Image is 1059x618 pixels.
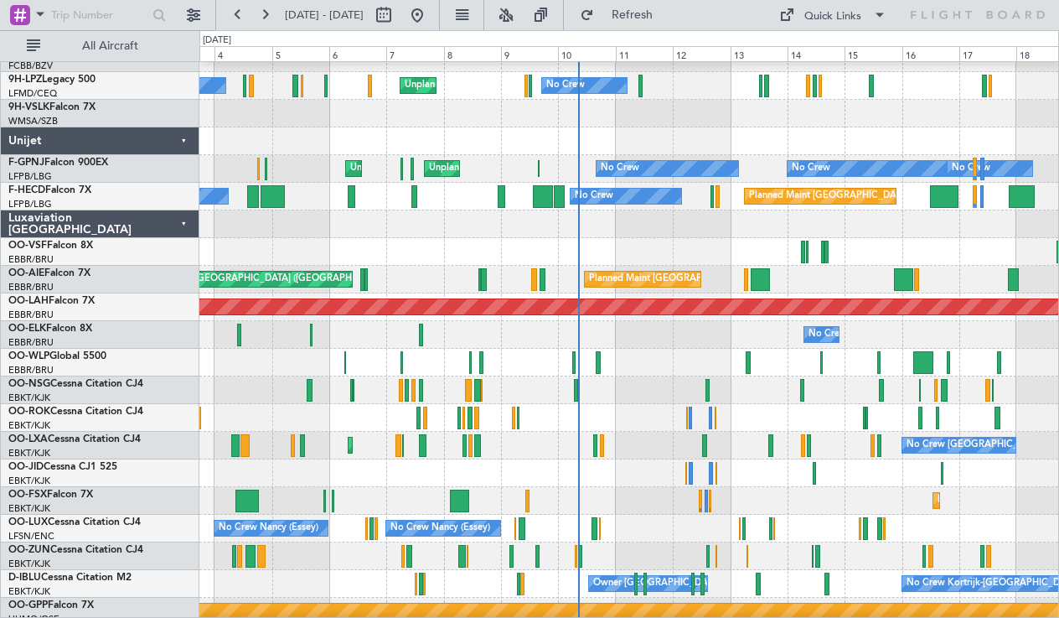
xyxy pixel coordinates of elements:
[8,75,96,85] a: 9H-LPZLegacy 500
[546,73,585,98] div: No Crew
[8,419,50,432] a: EBKT/KJK
[329,46,386,61] div: 6
[8,530,54,543] a: LFSN/ENC
[8,296,95,306] a: OO-LAHFalcon 7X
[8,198,52,210] a: LFPB/LBG
[8,545,143,555] a: OO-ZUNCessna Citation CJ4
[8,296,49,306] span: OO-LAH
[8,462,44,472] span: OO-JID
[8,185,91,195] a: F-HECDFalcon 7X
[8,600,48,610] span: OO-GPP
[8,558,50,570] a: EBKT/KJK
[8,324,92,334] a: OO-ELKFalcon 8X
[8,364,54,377] a: EBBR/BRU
[8,517,48,527] span: OO-LUX
[616,46,673,61] div: 11
[8,281,54,293] a: EBBR/BRU
[390,516,490,541] div: No Crew Nancy (Essey)
[575,184,613,209] div: No Crew
[8,158,108,168] a: F-GPNJFalcon 900EX
[8,379,50,389] span: OO-NSG
[558,46,615,61] div: 10
[119,267,395,292] div: Unplanned Maint [GEOGRAPHIC_DATA] ([GEOGRAPHIC_DATA])
[8,351,49,361] span: OO-WLP
[8,573,132,583] a: D-IBLUCessna Citation M2
[8,502,50,515] a: EBKT/KJK
[8,102,96,112] a: 9H-VSLKFalcon 7X
[593,571,819,596] div: Owner [GEOGRAPHIC_DATA]-[GEOGRAPHIC_DATA]
[8,392,50,404] a: EBKT/KJK
[804,8,861,25] div: Quick Links
[8,253,54,266] a: EBBR/BRU
[429,156,705,181] div: Unplanned Maint [GEOGRAPHIC_DATA] ([GEOGRAPHIC_DATA])
[8,185,45,195] span: F-HECD
[18,33,182,60] button: All Aircraft
[572,2,673,29] button: Refresh
[405,73,603,98] div: Unplanned Maint Nice ([GEOGRAPHIC_DATA])
[8,462,117,472] a: OO-JIDCessna CJ1 525
[8,379,143,389] a: OO-NSGCessna Citation CJ4
[845,46,901,61] div: 15
[731,46,788,61] div: 13
[8,336,54,349] a: EBBR/BRU
[8,434,141,444] a: OO-LXACessna Citation CJ4
[272,46,329,61] div: 5
[8,573,41,583] span: D-IBLU
[959,46,1016,61] div: 17
[203,34,231,48] div: [DATE]
[952,156,990,181] div: No Crew
[8,517,141,527] a: OO-LUXCessna Citation CJ4
[8,309,54,321] a: EBBR/BRU
[8,170,52,183] a: LFPB/LBG
[8,158,44,168] span: F-GPNJ
[219,516,318,541] div: No Crew Nancy (Essey)
[51,3,147,28] input: Trip Number
[214,46,271,61] div: 4
[8,407,50,417] span: OO-ROK
[444,46,501,61] div: 8
[350,156,626,181] div: Unplanned Maint [GEOGRAPHIC_DATA] ([GEOGRAPHIC_DATA])
[44,40,177,52] span: All Aircraft
[386,46,443,61] div: 7
[788,46,845,61] div: 14
[285,8,364,23] span: [DATE] - [DATE]
[8,75,42,85] span: 9H-LPZ
[8,600,94,610] a: OO-GPPFalcon 7X
[8,102,49,112] span: 9H-VSLK
[8,87,57,100] a: LFMD/CEQ
[8,490,47,500] span: OO-FSX
[8,268,90,278] a: OO-AIEFalcon 7X
[8,115,58,127] a: WMSA/SZB
[8,434,48,444] span: OO-LXA
[792,156,830,181] div: No Crew
[8,241,47,251] span: OO-VSF
[8,407,143,417] a: OO-ROKCessna Citation CJ4
[673,46,730,61] div: 12
[8,241,93,251] a: OO-VSFFalcon 8X
[8,447,50,460] a: EBKT/KJK
[902,46,959,61] div: 16
[597,9,668,21] span: Refresh
[8,475,50,487] a: EBKT/KJK
[8,60,53,72] a: FCBB/BZV
[8,585,50,598] a: EBKT/KJK
[8,324,46,334] span: OO-ELK
[589,267,853,292] div: Planned Maint [GEOGRAPHIC_DATA] ([GEOGRAPHIC_DATA])
[601,156,639,181] div: No Crew
[771,2,895,29] button: Quick Links
[8,545,50,555] span: OO-ZUN
[501,46,558,61] div: 9
[8,351,106,361] a: OO-WLPGlobal 5500
[749,184,1013,209] div: Planned Maint [GEOGRAPHIC_DATA] ([GEOGRAPHIC_DATA])
[8,268,44,278] span: OO-AIE
[8,490,93,500] a: OO-FSXFalcon 7X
